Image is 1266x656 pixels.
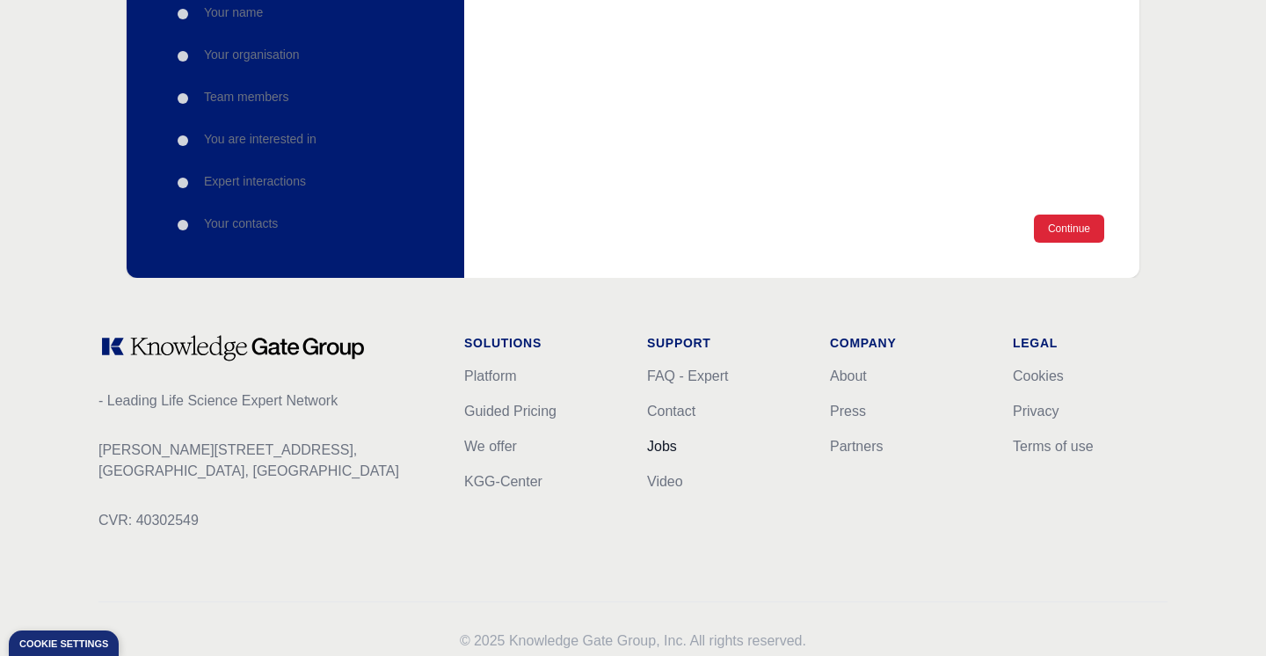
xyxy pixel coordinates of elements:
[830,439,883,454] a: Partners
[98,510,436,531] p: CVR: 40302549
[464,474,542,489] a: KGG-Center
[830,404,866,419] a: Press
[1034,215,1104,243] button: Continue
[204,4,263,21] p: Your name
[1013,439,1094,454] a: Terms of use
[1178,572,1266,656] iframe: Chat Widget
[464,334,619,352] h1: Solutions
[1013,404,1059,419] a: Privacy
[647,404,695,419] a: Contact
[204,46,299,63] p: Your organisation
[647,474,683,489] a: Video
[98,440,436,482] p: [PERSON_NAME][STREET_ADDRESS], [GEOGRAPHIC_DATA], [GEOGRAPHIC_DATA]
[460,633,470,648] span: ©
[830,368,867,383] a: About
[204,215,278,232] p: Your contacts
[19,639,108,649] div: Cookie settings
[647,368,728,383] a: FAQ - Expert
[98,630,1168,652] p: 2025 Knowledge Gate Group, Inc. All rights reserved.
[204,172,306,190] p: Expert interactions
[830,334,985,352] h1: Company
[464,404,557,419] a: Guided Pricing
[647,439,677,454] a: Jobs
[1013,368,1064,383] a: Cookies
[647,334,802,352] h1: Support
[464,439,517,454] a: We offer
[98,390,436,412] p: - Leading Life Science Expert Network
[204,130,316,148] p: You are interested in
[464,368,517,383] a: Platform
[1013,334,1168,352] h1: Legal
[204,88,288,106] p: Team members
